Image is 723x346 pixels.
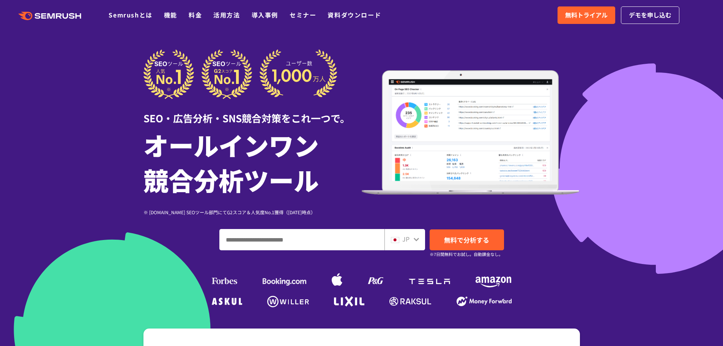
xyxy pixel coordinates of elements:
h1: オールインワン 競合分析ツール [143,127,362,197]
span: 無料トライアル [565,10,608,20]
a: 機能 [164,10,177,19]
small: ※7日間無料でお試し。自動課金なし。 [430,251,503,258]
a: Semrushとは [109,10,152,19]
a: 無料トライアル [558,6,615,24]
a: セミナー [290,10,316,19]
span: JP [402,234,410,243]
div: ※ [DOMAIN_NAME] SEOツール部門にてG2スコア＆人気度No.1獲得（[DATE]時点） [143,209,362,216]
a: 導入事例 [252,10,278,19]
a: 活用方法 [213,10,240,19]
a: 無料で分析する [430,229,504,250]
span: 無料で分析する [444,235,489,245]
a: 料金 [189,10,202,19]
span: デモを申し込む [629,10,671,20]
div: SEO・広告分析・SNS競合対策をこれ一つで。 [143,99,362,125]
a: 資料ダウンロード [328,10,381,19]
a: デモを申し込む [621,6,679,24]
input: ドメイン、キーワードまたはURLを入力してください [220,229,384,250]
